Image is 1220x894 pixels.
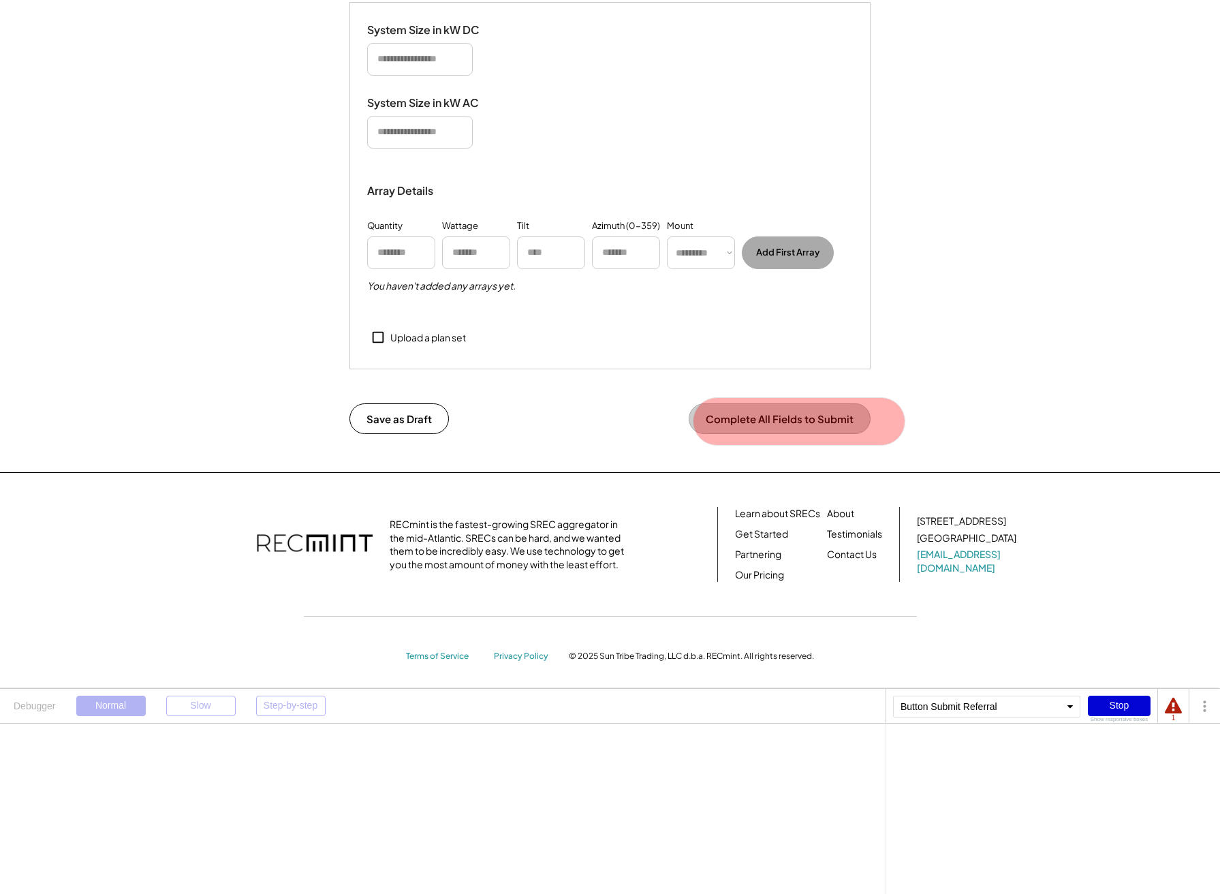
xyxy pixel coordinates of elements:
[349,403,449,434] button: Save as Draft
[735,548,781,561] a: Partnering
[827,507,854,521] a: About
[893,696,1080,718] div: Button Submit Referral
[367,183,435,199] div: Array Details
[390,331,466,345] div: Upload a plan set
[917,514,1006,528] div: [STREET_ADDRESS]
[1165,715,1182,722] div: 1
[569,651,814,662] div: © 2025 Sun Tribe Trading, LLC d.b.a. RECmint. All rights reserved.
[827,527,882,541] a: Testimonials
[735,507,820,521] a: Learn about SRECs
[917,548,1019,574] a: [EMAIL_ADDRESS][DOMAIN_NAME]
[406,651,481,662] a: Terms of Service
[917,531,1016,545] div: [GEOGRAPHIC_DATA]
[390,518,631,571] div: RECmint is the fastest-growing SREC aggregator in the mid-Atlantic. SRECs can be hard, and we wan...
[494,651,555,662] a: Privacy Policy
[592,219,660,233] div: Azimuth (0-359)
[735,568,784,582] a: Our Pricing
[257,521,373,568] img: recmint-logotype%403x.png
[367,96,503,110] div: System Size in kW AC
[517,219,529,233] div: Tilt
[742,236,834,269] button: Add First Array
[367,279,516,293] h5: You haven't added any arrays yet.
[1088,717,1151,722] div: Show responsive boxes
[367,219,403,233] div: Quantity
[367,23,503,37] div: System Size in kW DC
[442,219,478,233] div: Wattage
[689,403,871,434] button: Complete All Fields to Submit
[1088,696,1151,716] div: Stop
[735,527,788,541] a: Get Started
[827,548,877,561] a: Contact Us
[667,219,693,233] div: Mount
